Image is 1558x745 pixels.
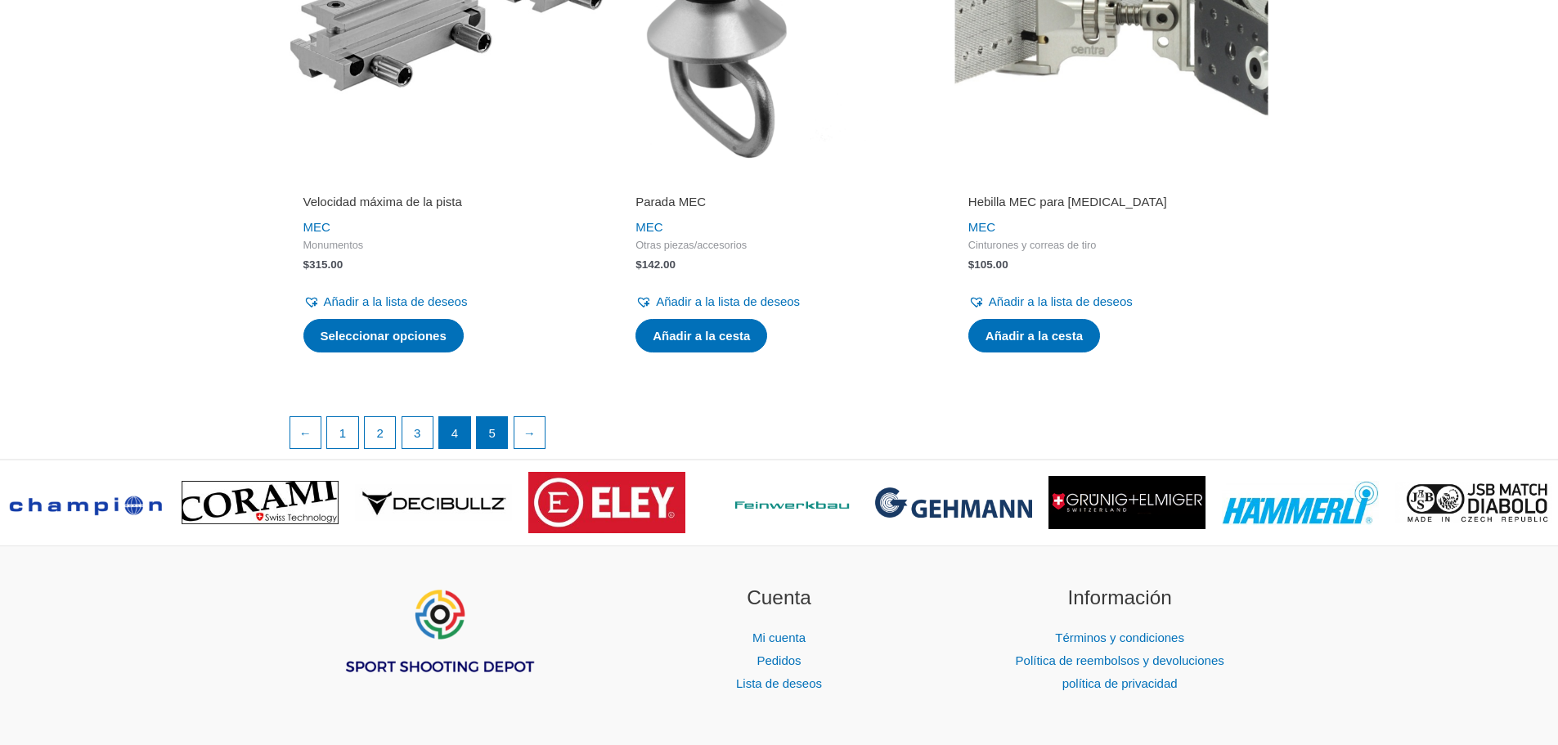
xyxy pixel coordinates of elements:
font: Monumentos [303,239,364,251]
a: Velocidad máxima de la pista [303,194,590,216]
a: MEC [968,220,995,234]
font: Añadir a la cesta [986,329,1083,343]
span: Página 4 [439,417,470,448]
font: Velocidad máxima de la pista [303,195,462,209]
font: → [523,426,536,440]
a: Añadir a la lista de deseos [635,290,800,313]
a: Añadir al carrito: “Hebilla MEC para cabestrillo” [968,319,1100,353]
iframe: Customer reviews powered by Trustpilot [303,171,590,191]
nav: Paginación de productos [289,416,1270,457]
font: Parada MEC [635,195,706,209]
font: Otras piezas/accesorios [635,239,747,251]
a: Términos y condiciones [1055,631,1184,644]
a: ← [290,417,321,448]
font: Hebilla MEC para [MEDICAL_DATA] [968,195,1167,209]
iframe: Customer reviews powered by Trustpilot [968,171,1255,191]
font: Añadir a la cesta [653,329,750,343]
font: Añadir a la lista de deseos [324,294,468,308]
a: Añadir a la lista de deseos [303,290,468,313]
font: 142.00 [642,258,676,271]
font: Seleccionar opciones [321,329,447,343]
font: 1 [339,426,346,440]
font: 105.00 [974,258,1008,271]
a: Lista de deseos [736,676,822,690]
iframe: Customer reviews powered by Trustpilot [635,171,923,191]
a: → [514,417,546,448]
a: MEC [635,220,662,234]
font: Información [1068,586,1172,608]
font: $ [968,258,975,271]
font: 2 [376,426,383,440]
font: Añadir a la lista de deseos [989,294,1133,308]
font: $ [635,258,642,271]
font: 4 [451,426,458,440]
font: Cinturones y correas de tiro [968,239,1097,251]
font: 5 [488,426,495,440]
a: MEC [303,220,330,234]
a: Hebilla MEC para [MEDICAL_DATA] [968,194,1255,216]
font: $ [303,258,310,271]
a: Mi cuenta [752,631,806,644]
aside: Widget de pie de página 2 [629,583,929,695]
font: 3 [414,426,420,440]
nav: Información [970,626,1270,695]
nav: Cuenta [629,626,929,695]
font: 315.00 [309,258,343,271]
font: ← [299,426,312,440]
a: Página 2 [365,417,396,448]
a: política de privacidad [1062,676,1178,690]
a: Página 1 [327,417,358,448]
a: Añadir al carrito: “MEC Stop” [635,319,767,353]
a: Pedidos [757,653,801,667]
a: Página 3 [402,417,433,448]
font: Añadir a la lista de deseos [656,294,800,308]
img: logotipo de la marca [528,472,685,533]
a: Seleccione las opciones para “Velocidad máxima de seguimiento” [303,319,464,353]
aside: Widget de pie de página 3 [970,583,1270,695]
a: Política de reembolsos y devoluciones [1016,653,1224,667]
a: Parada MEC [635,194,923,216]
aside: Widget de pie de página 1 [289,583,589,716]
a: Añadir a la lista de deseos [968,290,1133,313]
a: Página 5 [477,417,508,448]
font: Cuenta [747,586,811,608]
